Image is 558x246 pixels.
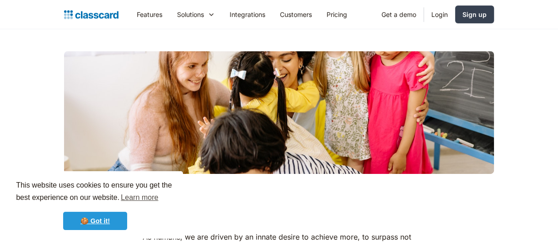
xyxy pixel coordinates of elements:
[16,180,174,204] span: This website uses cookies to ensure you get the best experience on our website.
[7,171,183,239] div: cookieconsent
[177,10,204,19] div: Solutions
[64,8,118,21] a: home
[222,4,273,25] a: Integrations
[455,5,494,23] a: Sign up
[119,191,160,204] a: learn more about cookies
[462,10,487,19] div: Sign up
[273,4,319,25] a: Customers
[170,4,222,25] div: Solutions
[374,4,424,25] a: Get a demo
[129,4,170,25] a: Features
[319,4,354,25] a: Pricing
[63,212,127,230] a: dismiss cookie message
[424,4,455,25] a: Login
